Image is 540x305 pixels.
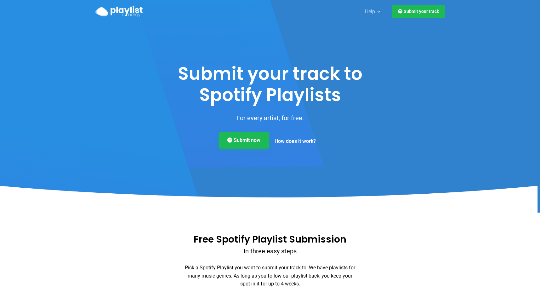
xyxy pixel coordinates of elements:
p: In three easy steps [183,246,357,256]
a: Submit your track [392,5,445,18]
h2: Free Spotify Playlist Submission [183,233,357,246]
a: How does it work? [269,133,321,150]
a: Submit now [219,132,269,149]
img: Playlist Synergy Logo [95,6,143,17]
p: For every artist, for free. [165,113,375,123]
p: Pick a Spotify Playlist you want to submit your track to. We have playlists for many music genres... [183,264,357,288]
a: Playlist Synergy [95,4,143,19]
h1: Submit your track to Spotify Playlists [165,63,375,105]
